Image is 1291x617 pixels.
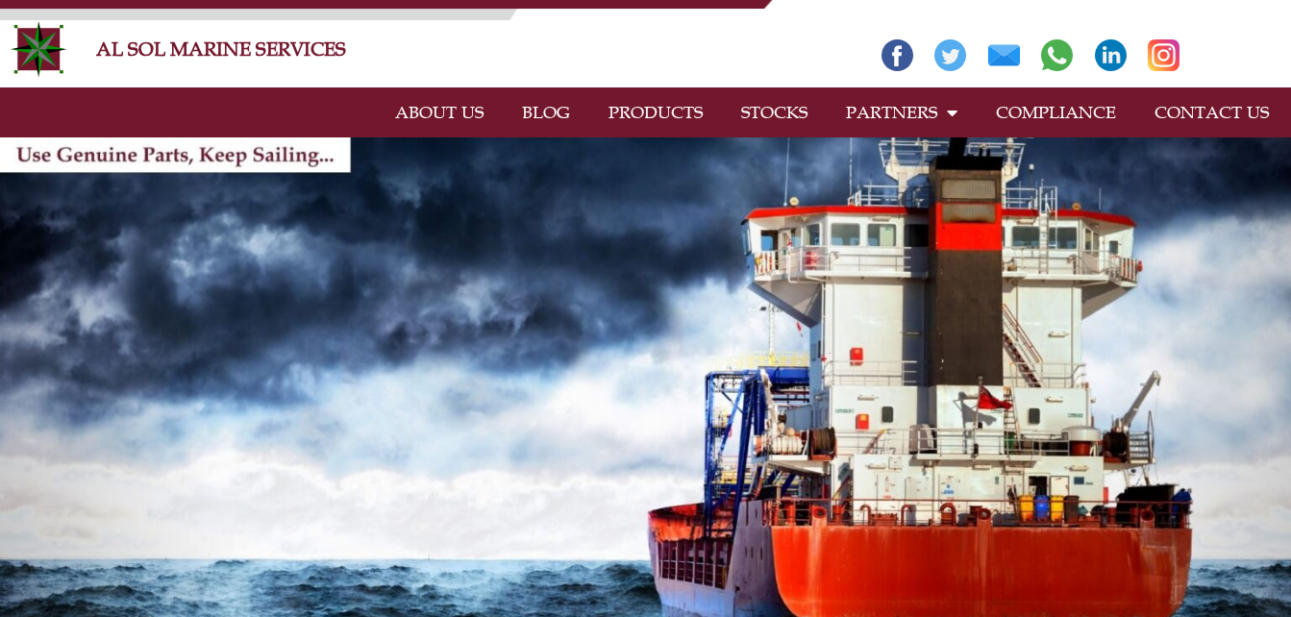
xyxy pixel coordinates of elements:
[10,20,67,78] img: Alsolmarine-logo
[1135,90,1288,135] a: CONTACT US
[96,37,346,61] a: AL SOL MARINE SERVICES
[503,90,589,135] a: BLOG
[722,90,827,135] a: STOCKS
[977,90,1135,135] a: COMPLIANCE
[827,90,977,135] a: PARTNERS
[376,90,503,135] a: ABOUT US
[589,90,722,135] a: PRODUCTS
